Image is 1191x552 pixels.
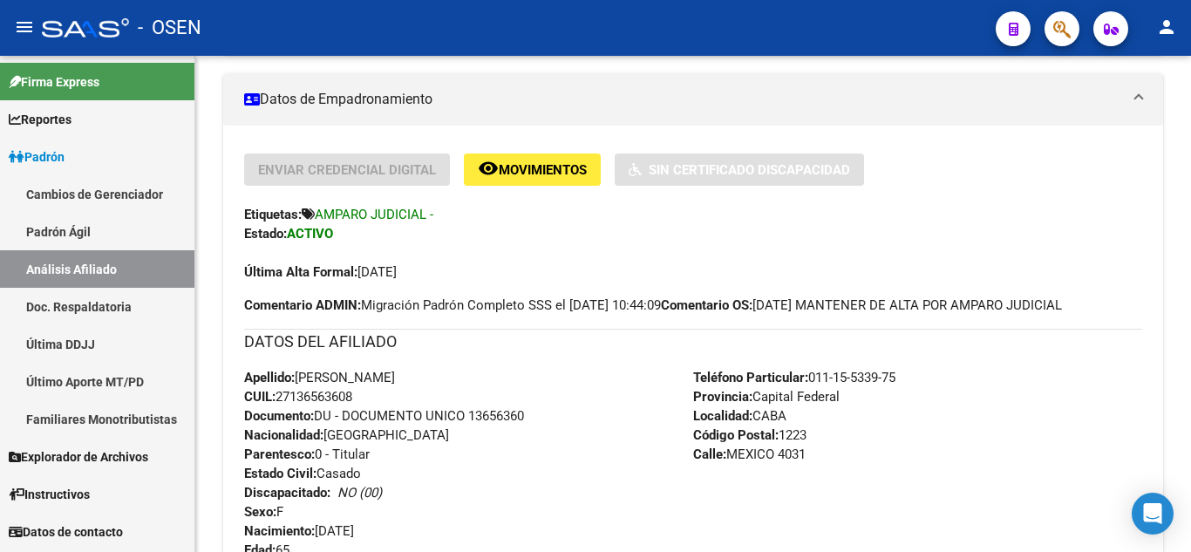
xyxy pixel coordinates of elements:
[9,522,123,542] span: Datos de contacto
[244,504,276,520] strong: Sexo:
[223,73,1163,126] mat-expansion-panel-header: Datos de Empadronamiento
[138,9,201,47] span: - OSEN
[661,297,752,313] strong: Comentario OS:
[693,446,806,462] span: MEXICO 4031
[693,427,806,443] span: 1223
[9,110,71,129] span: Reportes
[244,427,449,443] span: [GEOGRAPHIC_DATA]
[693,408,752,424] strong: Localidad:
[287,226,333,242] strong: ACTIVO
[244,264,397,280] span: [DATE]
[499,162,587,178] span: Movimientos
[244,153,450,186] button: Enviar Credencial Digital
[693,389,752,405] strong: Provincia:
[244,370,395,385] span: [PERSON_NAME]
[244,504,283,520] span: F
[244,466,316,481] strong: Estado Civil:
[9,72,99,92] span: Firma Express
[1156,17,1177,37] mat-icon: person
[244,226,287,242] strong: Estado:
[337,485,382,501] i: NO (00)
[478,158,499,179] mat-icon: remove_red_eye
[244,90,1121,109] mat-panel-title: Datos de Empadronamiento
[244,408,314,424] strong: Documento:
[258,162,436,178] span: Enviar Credencial Digital
[244,466,361,481] span: Casado
[649,162,850,178] span: Sin Certificado Discapacidad
[244,446,315,462] strong: Parentesco:
[244,296,661,315] span: Migración Padrón Completo SSS el [DATE] 10:44:09
[244,446,370,462] span: 0 - Titular
[1132,493,1174,535] div: Open Intercom Messenger
[693,389,840,405] span: Capital Federal
[693,446,726,462] strong: Calle:
[693,427,779,443] strong: Código Postal:
[9,447,148,467] span: Explorador de Archivos
[615,153,864,186] button: Sin Certificado Discapacidad
[693,370,808,385] strong: Teléfono Particular:
[244,370,295,385] strong: Apellido:
[693,370,895,385] span: 011-15-5339-75
[244,330,1142,354] h3: DATOS DEL AFILIADO
[244,485,330,501] strong: Discapacitado:
[464,153,601,186] button: Movimientos
[244,523,354,539] span: [DATE]
[244,207,302,222] strong: Etiquetas:
[693,408,786,424] span: CABA
[244,523,315,539] strong: Nacimiento:
[244,264,357,280] strong: Última Alta Formal:
[14,17,35,37] mat-icon: menu
[315,207,433,222] span: AMPARO JUDICIAL -
[9,485,90,504] span: Instructivos
[244,408,524,424] span: DU - DOCUMENTO UNICO 13656360
[244,297,361,313] strong: Comentario ADMIN:
[9,147,65,167] span: Padrón
[244,389,276,405] strong: CUIL:
[244,389,352,405] span: 27136563608
[244,427,323,443] strong: Nacionalidad:
[661,296,1062,315] span: [DATE] MANTENER DE ALTA POR AMPARO JUDICIAL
